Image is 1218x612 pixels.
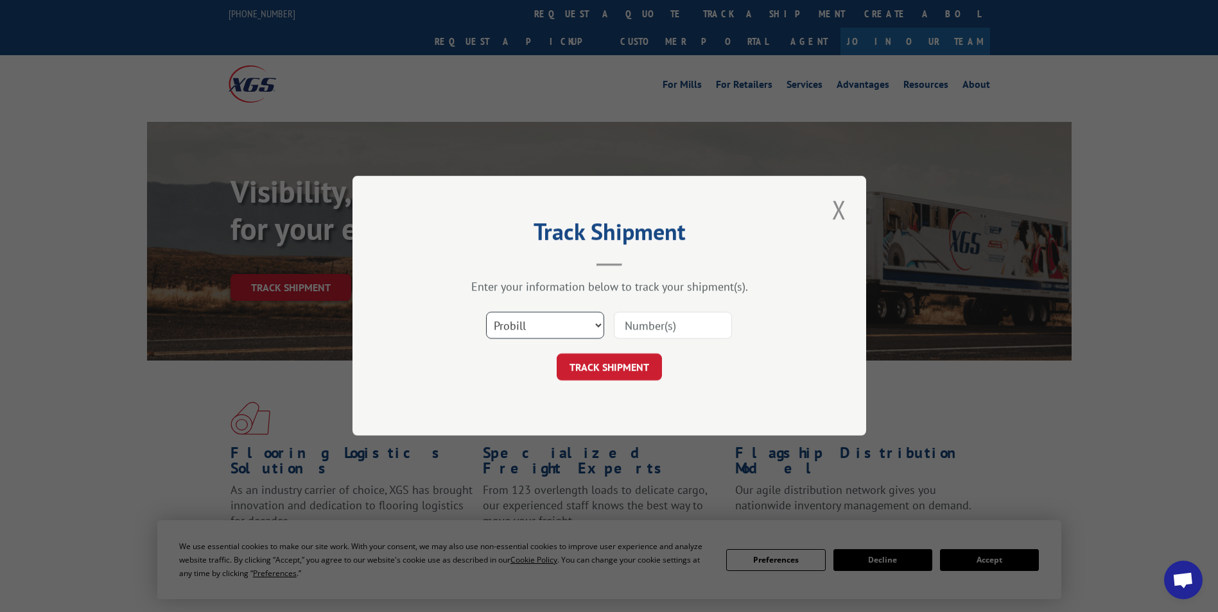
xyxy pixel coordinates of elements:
a: Open chat [1164,561,1203,599]
button: Close modal [828,192,850,227]
h2: Track Shipment [417,223,802,247]
div: Enter your information below to track your shipment(s). [417,280,802,294]
button: TRACK SHIPMENT [557,354,662,381]
input: Number(s) [614,312,732,339]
